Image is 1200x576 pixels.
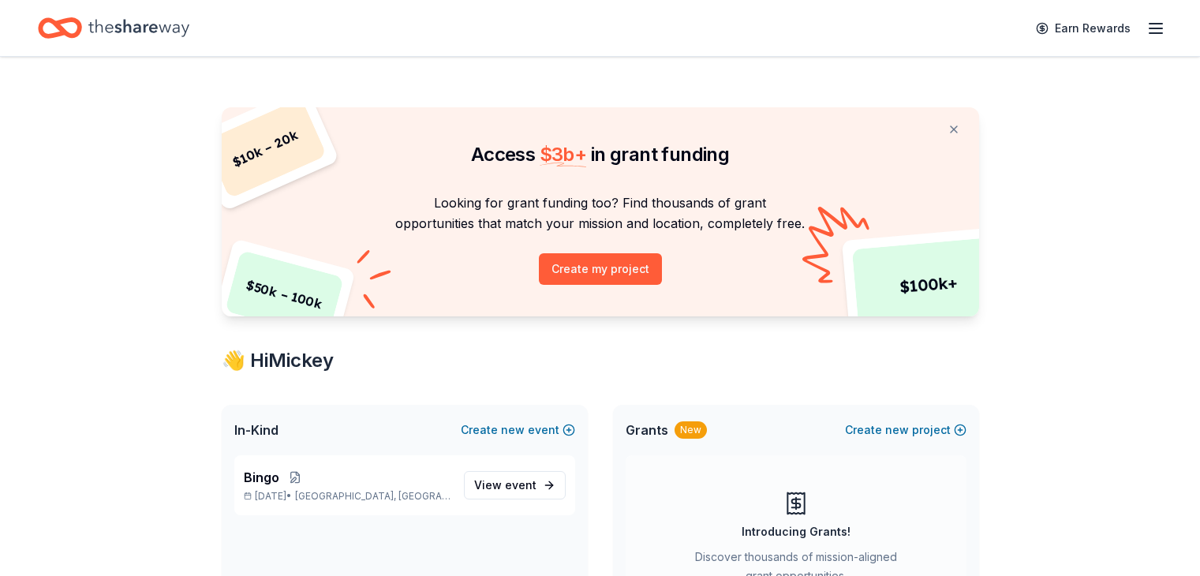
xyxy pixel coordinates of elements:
span: new [501,421,525,439]
span: event [505,478,536,492]
span: [GEOGRAPHIC_DATA], [GEOGRAPHIC_DATA] [295,490,450,503]
div: 👋 Hi Mickey [222,348,979,373]
span: View [474,476,536,495]
span: Grants [626,421,668,439]
span: new [885,421,909,439]
a: Home [38,9,189,47]
a: Earn Rewards [1026,14,1140,43]
button: Createnewevent [461,421,575,439]
div: Introducing Grants! [742,522,850,541]
p: [DATE] • [244,490,451,503]
div: $ 10k – 20k [204,98,327,199]
span: Access in grant funding [471,143,729,166]
div: New [675,421,707,439]
span: In-Kind [234,421,279,439]
p: Looking for grant funding too? Find thousands of grant opportunities that match your mission and ... [241,193,960,234]
span: $ 3b + [540,143,587,166]
button: Createnewproject [845,421,966,439]
button: Create my project [539,253,662,285]
span: Bingo [244,468,279,487]
a: View event [464,471,566,499]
